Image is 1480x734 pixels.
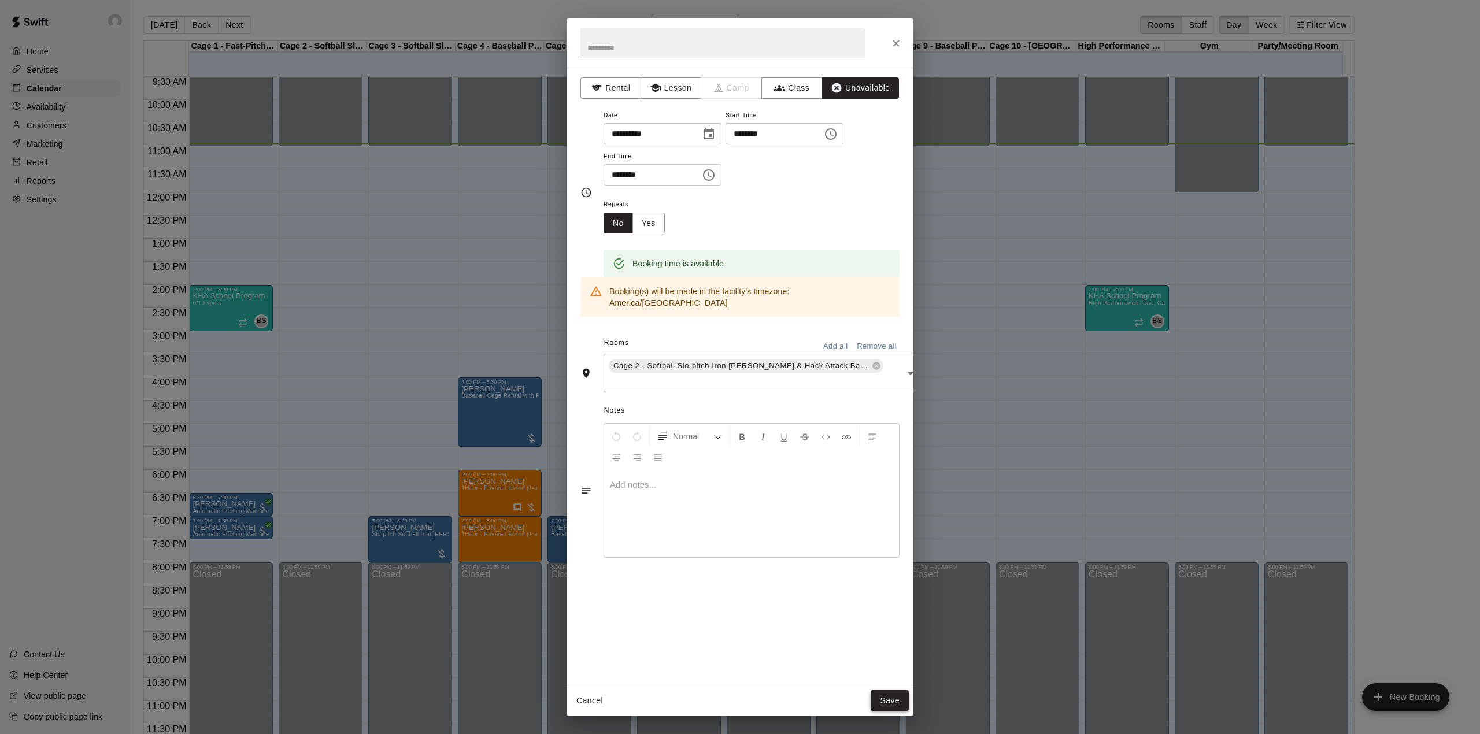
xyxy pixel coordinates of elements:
[627,447,647,468] button: Right Align
[902,365,919,381] button: Open
[761,77,822,99] button: Class
[604,402,900,420] span: Notes
[606,426,626,447] button: Undo
[673,431,713,442] span: Normal
[604,339,629,347] span: Rooms
[795,426,815,447] button: Format Strikethrough
[641,77,701,99] button: Lesson
[604,197,674,213] span: Repeats
[854,338,900,355] button: Remove all
[648,447,668,468] button: Justify Align
[609,281,890,313] div: Booking(s) will be made in the facility's timezone: America/[GEOGRAPHIC_DATA]
[753,426,773,447] button: Format Italics
[871,690,909,711] button: Save
[697,123,720,146] button: Choose date, selected date is Sep 10, 2025
[580,485,592,496] svg: Notes
[604,149,721,165] span: End Time
[652,426,727,447] button: Formatting Options
[609,360,874,372] span: Cage 2 - Softball Slo-pitch Iron [PERSON_NAME] & Hack Attack Baseball Pitching Machine
[816,426,835,447] button: Insert Code
[609,359,883,373] div: Cage 2 - Softball Slo-pitch Iron [PERSON_NAME] & Hack Attack Baseball Pitching Machine
[701,77,762,99] span: Camps can only be created in the Services page
[627,426,647,447] button: Redo
[632,213,665,234] button: Yes
[697,164,720,187] button: Choose time, selected time is 8:00 PM
[819,123,842,146] button: Choose time, selected time is 11:00 AM
[837,426,856,447] button: Insert Link
[817,338,854,355] button: Add all
[580,368,592,379] svg: Rooms
[604,108,721,124] span: Date
[580,187,592,198] svg: Timing
[571,690,608,711] button: Cancel
[604,213,665,234] div: outlined button group
[774,426,794,447] button: Format Underline
[822,77,899,99] button: Unavailable
[632,253,724,274] div: Booking time is available
[863,426,882,447] button: Left Align
[606,447,626,468] button: Center Align
[604,213,633,234] button: No
[726,108,843,124] span: Start Time
[580,77,641,99] button: Rental
[732,426,752,447] button: Format Bold
[886,33,906,54] button: Close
